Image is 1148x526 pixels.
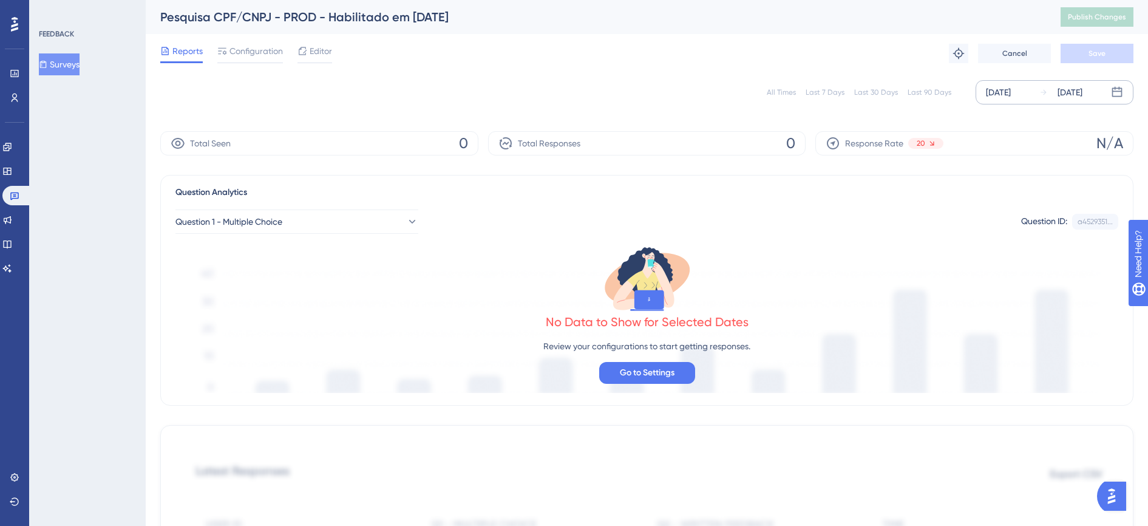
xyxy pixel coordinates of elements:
[543,339,750,354] p: Review your configurations to start getting responses.
[29,3,76,18] span: Need Help?
[986,85,1011,100] div: [DATE]
[1089,49,1106,58] span: Save
[1097,478,1133,514] iframe: UserGuiding AI Assistant Launcher
[806,87,844,97] div: Last 7 Days
[39,53,80,75] button: Surveys
[978,44,1051,63] button: Cancel
[1096,134,1123,153] span: N/A
[175,214,282,229] span: Question 1 - Multiple Choice
[229,44,283,58] span: Configuration
[917,138,925,148] span: 20
[160,9,1030,26] div: Pesquisa CPF/CNPJ - PROD - Habilitado em [DATE]
[845,136,903,151] span: Response Rate
[767,87,796,97] div: All Times
[854,87,898,97] div: Last 30 Days
[175,210,418,234] button: Question 1 - Multiple Choice
[1078,217,1113,227] div: a4529351...
[1068,12,1126,22] span: Publish Changes
[546,313,749,330] div: No Data to Show for Selected Dates
[310,44,332,58] span: Editor
[459,134,468,153] span: 0
[175,185,247,200] span: Question Analytics
[1002,49,1027,58] span: Cancel
[1021,214,1067,230] div: Question ID:
[599,362,695,384] button: Go to Settings
[39,29,74,39] div: FEEDBACK
[518,136,580,151] span: Total Responses
[172,44,203,58] span: Reports
[620,366,674,380] span: Go to Settings
[190,136,231,151] span: Total Seen
[786,134,795,153] span: 0
[1061,44,1133,63] button: Save
[908,87,951,97] div: Last 90 Days
[1058,85,1082,100] div: [DATE]
[1061,7,1133,27] button: Publish Changes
